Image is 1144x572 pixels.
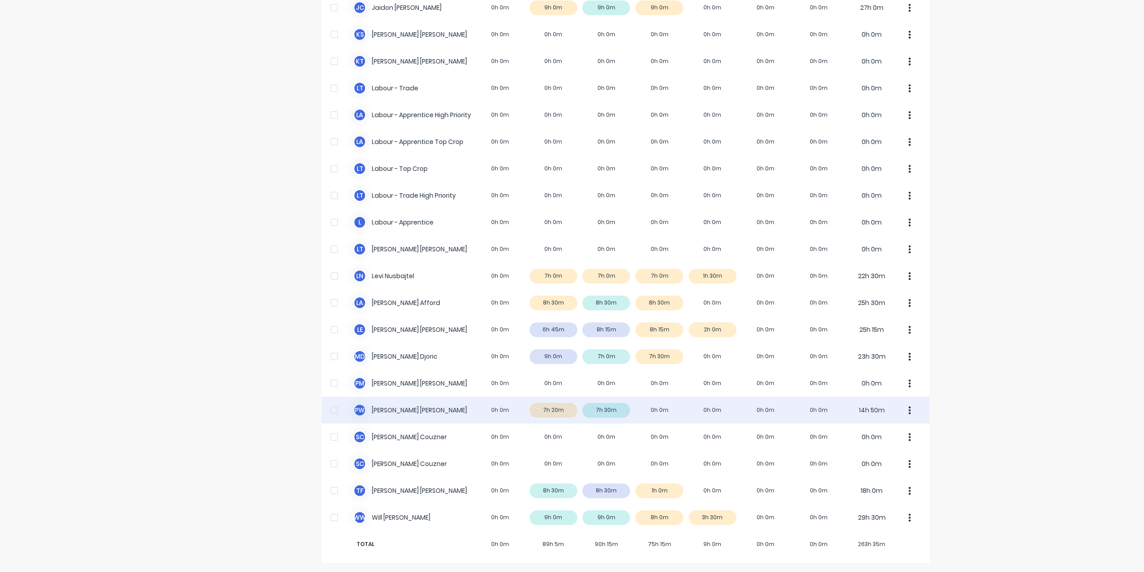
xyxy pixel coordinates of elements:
span: 9h 0m [686,540,739,548]
span: TOTAL [353,540,474,548]
span: 0h 0m [474,540,527,548]
span: 0h 0m [792,540,845,548]
span: 75h 15m [633,540,686,548]
span: 90h 15m [580,540,633,548]
span: 263h 35m [845,540,898,548]
span: 0h 0m [739,540,792,548]
span: 89h 5m [527,540,580,548]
